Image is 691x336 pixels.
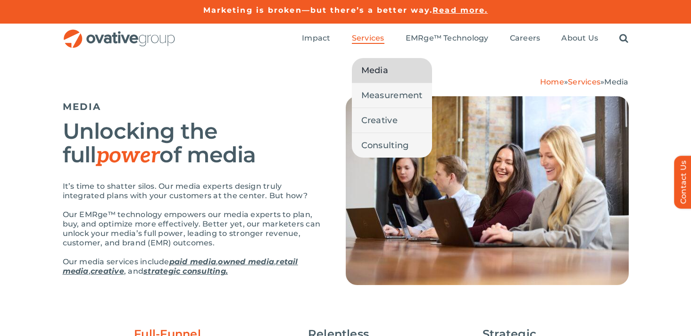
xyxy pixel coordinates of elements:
[361,64,388,77] span: Media
[302,34,330,44] a: Impact
[352,34,384,44] a: Services
[203,6,433,15] a: Marketing is broken—but there’s a better way.
[561,34,598,43] span: About Us
[510,34,541,44] a: Careers
[169,257,216,266] a: paid media
[63,182,322,201] p: It’s time to shatter silos. Our media experts design truly integrated plans with your customers a...
[352,58,432,83] a: Media
[352,34,384,43] span: Services
[406,34,489,44] a: EMRge™ Technology
[352,83,432,108] a: Measurement
[561,34,598,44] a: About Us
[218,257,274,266] a: owned media
[619,34,628,44] a: Search
[352,133,432,158] a: Consulting
[302,24,628,54] nav: Menu
[63,119,322,168] h2: Unlocking the full of media
[63,210,322,248] p: Our EMRge™ technology empowers our media experts to plan, buy, and optimize more effectively. Bet...
[63,101,322,112] h5: MEDIA
[91,267,124,276] a: creative
[406,34,489,43] span: EMRge™ Technology
[433,6,488,15] a: Read more.
[63,257,322,276] p: Our media services include , , , , and
[361,139,409,152] span: Consulting
[568,77,600,86] a: Services
[143,267,228,276] a: strategic consulting.
[540,77,629,86] span: » »
[63,257,298,276] a: retail media
[604,77,628,86] span: Media
[302,34,330,43] span: Impact
[540,77,564,86] a: Home
[346,96,629,285] img: Media – Hero
[63,28,176,37] a: OG_Full_horizontal_RGB
[361,114,398,127] span: Creative
[96,143,160,169] em: power
[352,108,432,133] a: Creative
[361,89,423,102] span: Measurement
[510,34,541,43] span: Careers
